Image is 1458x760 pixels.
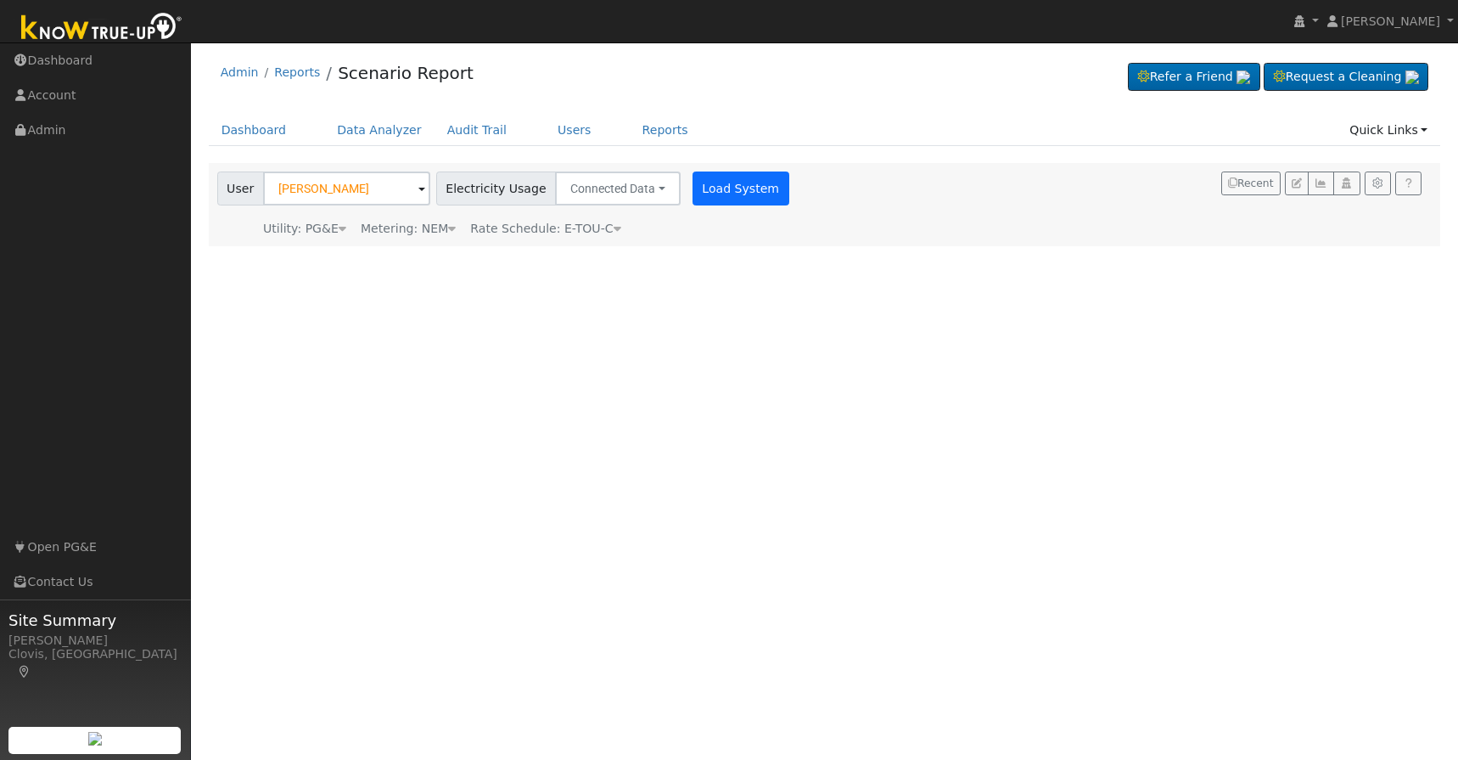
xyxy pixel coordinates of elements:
[1395,172,1422,195] a: Help Link
[8,609,182,632] span: Site Summary
[217,172,264,205] span: User
[1365,172,1391,195] button: Settings
[17,665,32,678] a: Map
[435,115,519,146] a: Audit Trail
[209,115,300,146] a: Dashboard
[436,172,556,205] span: Electricity Usage
[1221,172,1281,195] button: Recent
[693,172,789,205] button: Load System
[221,65,259,79] a: Admin
[274,65,320,79] a: Reports
[8,632,182,650] div: [PERSON_NAME]
[263,172,430,205] input: Select a User
[8,645,182,681] div: Clovis, [GEOGRAPHIC_DATA]
[1264,63,1428,92] a: Request a Cleaning
[324,115,435,146] a: Data Analyzer
[88,732,102,746] img: retrieve
[1285,172,1309,195] button: Edit User
[545,115,604,146] a: Users
[630,115,701,146] a: Reports
[263,220,346,238] div: Utility: PG&E
[1236,70,1250,84] img: retrieve
[1128,63,1260,92] a: Refer a Friend
[1337,115,1440,146] a: Quick Links
[361,220,456,238] div: Metering: NEM
[470,222,620,235] span: Alias: HETOUC
[1308,172,1334,195] button: Multi-Series Graph
[1333,172,1360,195] button: Login As
[338,63,474,83] a: Scenario Report
[555,172,681,205] button: Connected Data
[13,9,191,48] img: Know True-Up
[1405,70,1419,84] img: retrieve
[1341,14,1440,28] span: [PERSON_NAME]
